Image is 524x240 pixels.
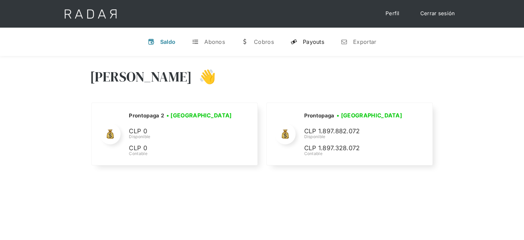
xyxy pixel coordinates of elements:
h2: Prontopaga [304,112,334,119]
div: v [148,38,155,45]
a: Cerrar sesión [413,7,462,20]
div: Saldo [160,38,176,45]
a: Perfil [379,7,407,20]
div: Abonos [204,38,225,45]
h2: Prontopaga 2 [129,112,164,119]
p: CLP 0 [129,126,232,136]
div: Payouts [303,38,324,45]
div: Contable [129,151,234,157]
div: w [242,38,248,45]
div: Disponible [304,134,407,140]
p: CLP 0 [129,143,232,153]
div: Disponible [129,134,234,140]
h3: • [GEOGRAPHIC_DATA] [166,111,232,119]
div: y [290,38,297,45]
div: t [192,38,199,45]
p: CLP 1.897.882.072 [304,126,407,136]
div: Cobros [254,38,274,45]
p: CLP 1.897.328.072 [304,143,407,153]
div: n [341,38,348,45]
div: Exportar [353,38,376,45]
h3: • [GEOGRAPHIC_DATA] [337,111,402,119]
h3: [PERSON_NAME] [90,68,192,85]
div: Contable [304,151,407,157]
h3: 👋 [192,68,216,85]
